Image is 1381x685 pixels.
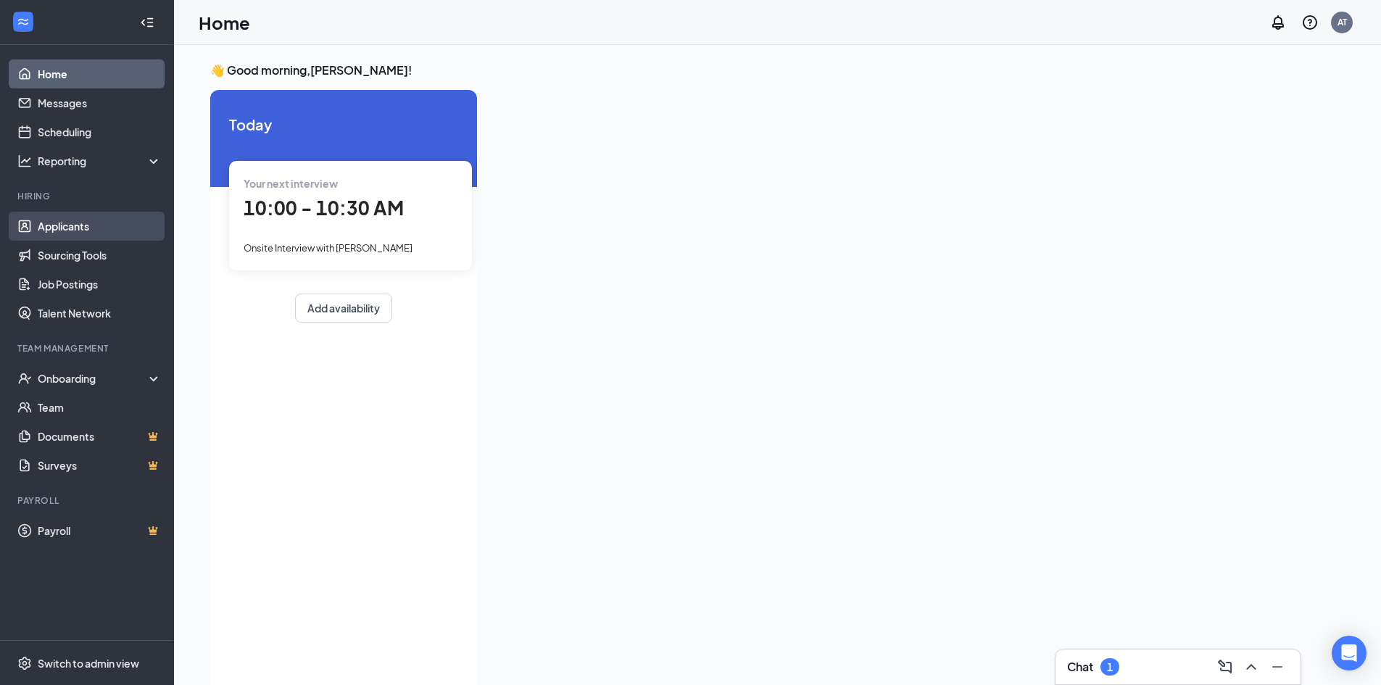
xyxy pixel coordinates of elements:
button: Add availability [295,294,392,323]
a: Job Postings [38,270,162,299]
a: Home [38,59,162,88]
svg: Minimize [1269,658,1286,676]
div: Payroll [17,494,159,507]
span: Your next interview [244,177,338,190]
span: 10:00 - 10:30 AM [244,196,404,220]
a: Scheduling [38,117,162,146]
div: Switch to admin view [38,656,139,671]
a: SurveysCrown [38,451,162,480]
a: Talent Network [38,299,162,328]
svg: Collapse [140,15,154,30]
div: Open Intercom Messenger [1332,636,1367,671]
a: Team [38,393,162,422]
div: 1 [1107,661,1113,673]
a: Applicants [38,212,162,241]
div: Team Management [17,342,159,354]
svg: Analysis [17,154,32,168]
svg: UserCheck [17,371,32,386]
svg: ComposeMessage [1216,658,1234,676]
a: DocumentsCrown [38,422,162,451]
h3: 👋 Good morning, [PERSON_NAME] ! [210,62,1301,78]
div: Hiring [17,190,159,202]
a: Messages [38,88,162,117]
h1: Home [199,10,250,35]
a: Sourcing Tools [38,241,162,270]
button: ComposeMessage [1214,655,1237,678]
svg: WorkstreamLogo [16,14,30,29]
div: Onboarding [38,371,149,386]
span: Today [229,113,458,136]
a: PayrollCrown [38,516,162,545]
svg: Settings [17,656,32,671]
div: Reporting [38,154,162,168]
h3: Chat [1067,659,1093,675]
div: AT [1338,16,1347,28]
svg: ChevronUp [1243,658,1260,676]
button: Minimize [1266,655,1289,678]
button: ChevronUp [1240,655,1263,678]
svg: QuestionInfo [1301,14,1319,31]
svg: Notifications [1269,14,1287,31]
span: Onsite Interview with [PERSON_NAME] [244,242,412,254]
